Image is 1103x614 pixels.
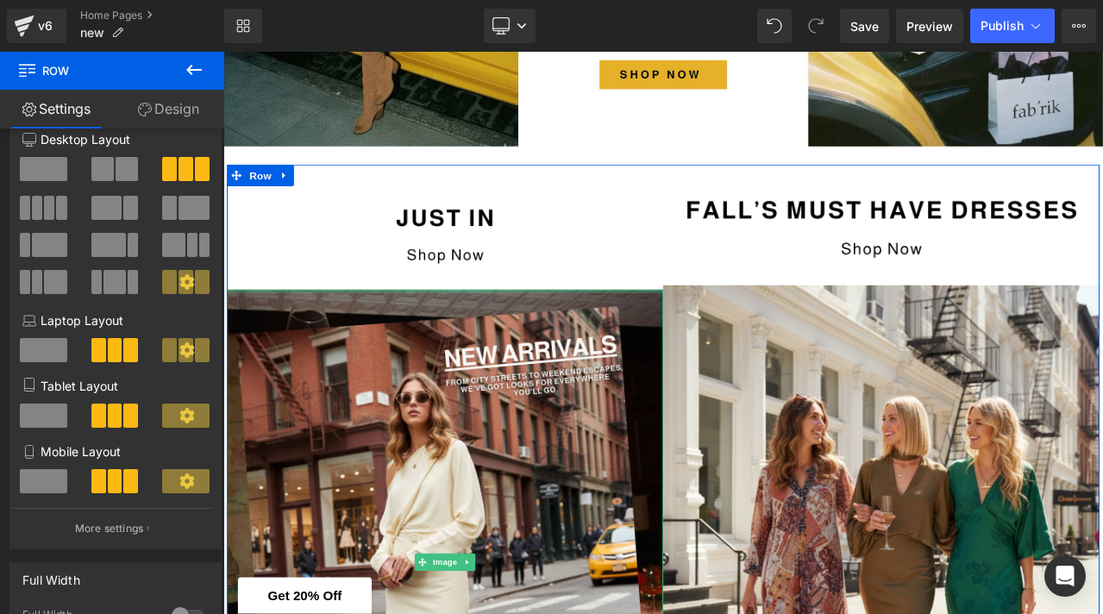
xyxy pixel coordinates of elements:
[112,90,224,128] a: Design
[224,9,262,43] a: New Library
[7,9,66,43] a: v6
[34,15,56,37] div: v6
[799,9,833,43] button: Redo
[80,9,224,22] a: Home Pages
[970,9,1055,43] button: Publish
[80,26,104,40] span: new
[61,134,84,160] a: Expand / Collapse
[17,52,190,90] span: Row
[22,377,209,395] p: Tablet Layout
[22,442,209,460] p: Mobile Layout
[850,17,879,35] span: Save
[22,563,80,587] div: Full Width
[896,9,963,43] a: Preview
[757,9,792,43] button: Undo
[906,17,953,35] span: Preview
[27,134,61,160] span: Row
[1062,9,1096,43] button: More
[75,521,144,536] p: More settings
[22,130,209,148] p: Desktop Layout
[981,19,1024,33] span: Publish
[1044,555,1086,597] div: Open Intercom Messenger
[22,311,209,329] p: Laptop Layout
[10,508,214,548] button: More settings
